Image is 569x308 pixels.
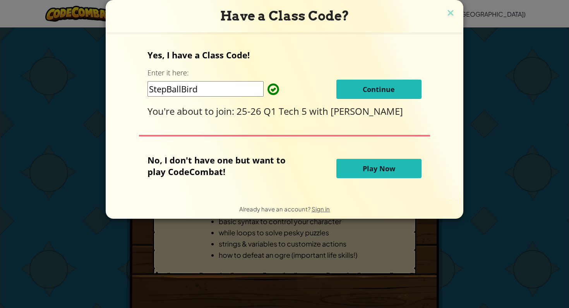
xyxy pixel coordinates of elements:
[147,49,421,61] p: Yes, I have a Class Code!
[363,164,395,173] span: Play Now
[309,105,331,117] span: with
[147,68,189,78] label: Enter it here:
[147,154,297,177] p: No, I don't have one but want to play CodeCombat!
[446,8,456,19] img: close icon
[312,205,330,213] a: Sign in
[237,105,309,117] span: 25-26 Q1 Tech 5
[147,105,237,117] span: You're about to join:
[239,205,312,213] span: Already have an account?
[336,80,422,99] button: Continue
[363,85,395,94] span: Continue
[331,105,403,117] span: [PERSON_NAME]
[220,8,349,24] span: Have a Class Code?
[336,159,422,178] button: Play Now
